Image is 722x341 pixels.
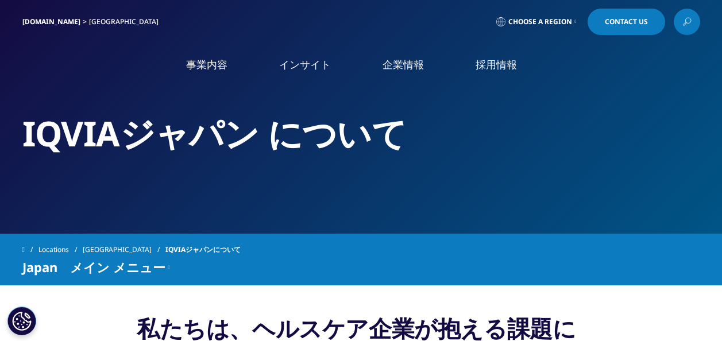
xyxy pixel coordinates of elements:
[38,239,83,260] a: Locations
[279,57,331,72] a: インサイト
[165,239,241,260] span: IQVIAジャパンについて
[588,9,665,35] a: Contact Us
[83,239,165,260] a: [GEOGRAPHIC_DATA]
[22,17,80,26] a: [DOMAIN_NAME]
[605,18,648,25] span: Contact Us
[7,307,36,335] button: Cookie 設定
[22,260,165,274] span: Japan メイン メニュー
[508,17,572,26] span: Choose a Region
[186,57,227,72] a: 事業内容
[22,112,700,155] h2: IQVIAジャパン について
[383,57,424,72] a: 企業情報
[89,17,163,26] div: [GEOGRAPHIC_DATA]
[476,57,517,72] a: 採用情報
[119,40,700,95] nav: Primary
